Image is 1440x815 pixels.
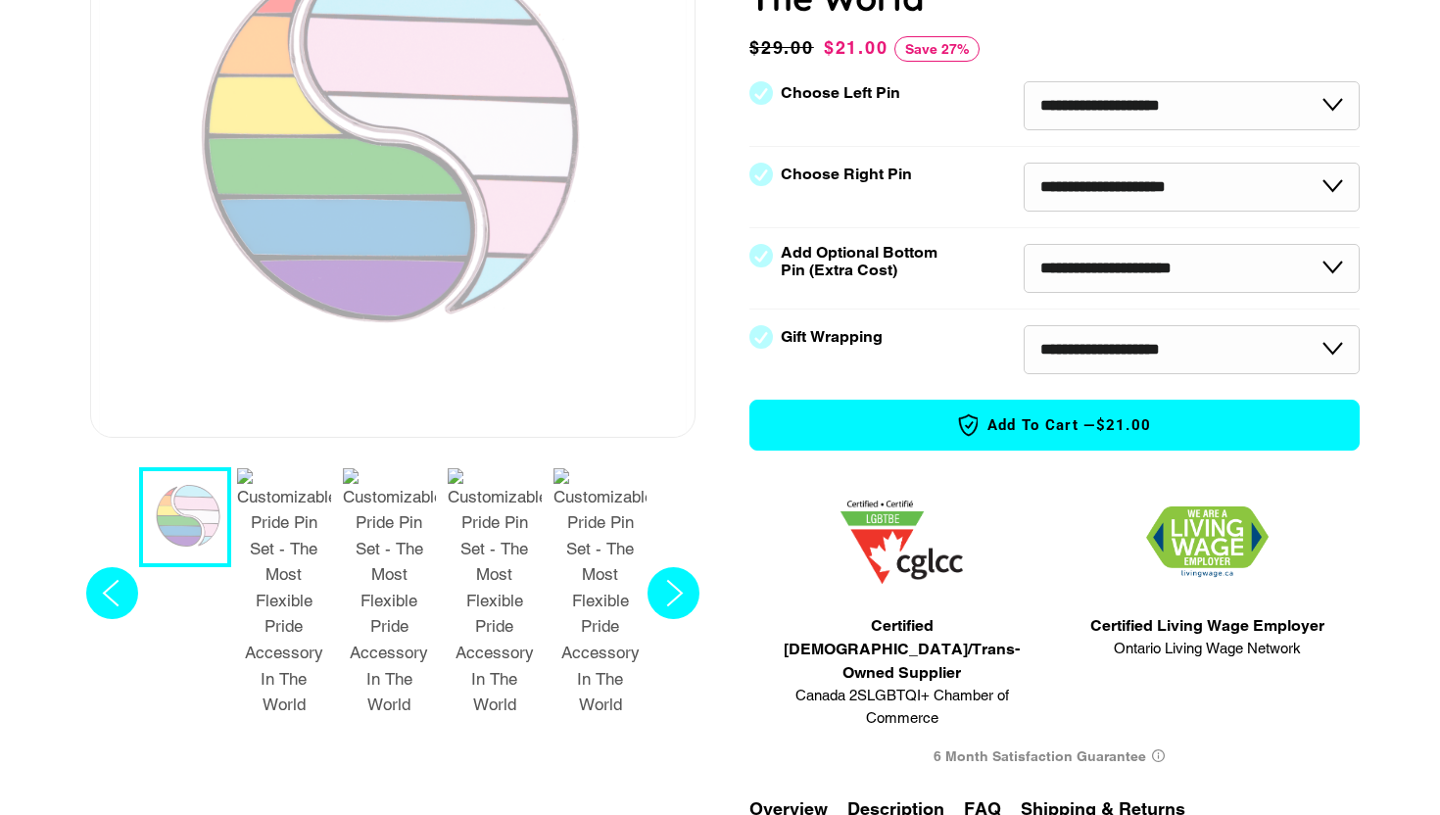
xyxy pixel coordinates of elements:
[759,685,1045,729] span: Canada 2SLGBTQI+ Chamber of Commerce
[749,739,1360,775] div: 6 Month Satisfaction Guarantee
[139,467,231,567] button: 1 / 7
[642,467,705,727] button: Next slide
[553,468,648,718] img: Customizable Pride Pin Set - The Most Flexible Pride Accessory In The World
[448,468,542,718] img: Customizable Pride Pin Set - The Most Flexible Pride Accessory In The World
[840,501,963,584] img: 1705457225.png
[1090,614,1324,638] span: Certified Living Wage Employer
[1146,506,1269,578] img: 1706832627.png
[781,328,883,346] label: Gift Wrapping
[548,467,653,727] button: 5 / 7
[894,36,980,62] span: Save 27%
[237,468,331,718] img: Customizable Pride Pin Set - The Most Flexible Pride Accessory In The World
[759,614,1045,685] span: Certified [DEMOGRAPHIC_DATA]/Trans-Owned Supplier
[781,166,912,183] label: Choose Right Pin
[781,84,900,102] label: Choose Left Pin
[231,467,337,727] button: 2 / 7
[824,37,888,58] span: $21.00
[442,467,548,727] button: 4 / 7
[1096,415,1152,436] span: $21.00
[337,467,443,727] button: 3 / 7
[1090,638,1324,660] span: Ontario Living Wage Network
[780,412,1329,438] span: Add to Cart —
[749,34,819,62] span: $29.00
[80,467,144,727] button: Previous slide
[749,400,1360,451] button: Add to Cart —$21.00
[343,468,437,718] img: Customizable Pride Pin Set - The Most Flexible Pride Accessory In The World
[781,244,945,279] label: Add Optional Bottom Pin (Extra Cost)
